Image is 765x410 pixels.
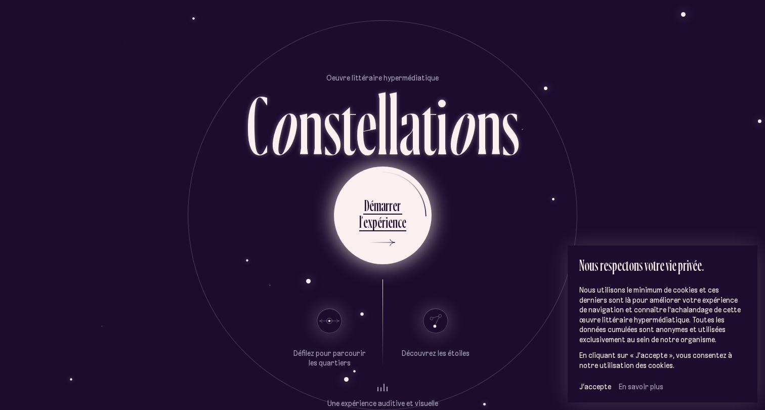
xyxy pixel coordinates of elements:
[501,83,519,167] div: s
[437,83,448,167] div: i
[381,195,386,215] div: a
[361,212,363,232] div: ’
[374,195,381,215] div: m
[579,257,746,273] h2: Nous respectons votre vie privée.
[421,83,437,167] div: t
[291,349,367,368] p: Défilez pour parcourir les quartiers
[364,195,369,215] div: D
[399,83,421,167] div: a
[386,195,389,215] div: r
[393,195,397,215] div: e
[397,195,401,215] div: r
[398,212,402,232] div: c
[377,83,388,167] div: l
[377,212,382,232] div: é
[402,349,470,359] p: Découvrez les étoiles
[246,83,268,167] div: C
[359,212,361,232] div: l
[389,195,393,215] div: r
[477,83,501,167] div: n
[446,83,477,167] div: o
[393,212,398,232] div: n
[369,195,374,215] div: é
[268,83,299,167] div: o
[579,382,611,391] button: J’accepte
[326,73,439,83] p: Oeuvre littéraire hypermédiatique
[579,351,746,371] p: En cliquant sur « J'accepte », vous consentez à notre utilisation des cookies.
[356,83,377,167] div: e
[363,212,368,232] div: e
[382,212,386,232] div: r
[299,83,323,167] div: n
[388,212,393,232] div: e
[386,212,388,232] div: i
[388,83,399,167] div: l
[402,212,406,232] div: e
[619,382,663,391] a: En savoir plus
[372,212,377,232] div: p
[341,83,356,167] div: t
[334,167,432,264] button: Démarrerl’expérience
[368,212,372,232] div: x
[327,399,438,409] p: Une expérience auditive et visuelle
[579,285,746,345] p: Nous utilisons le minimum de cookies et ces derniers sont là pour améliorer votre expérience de n...
[323,83,341,167] div: s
